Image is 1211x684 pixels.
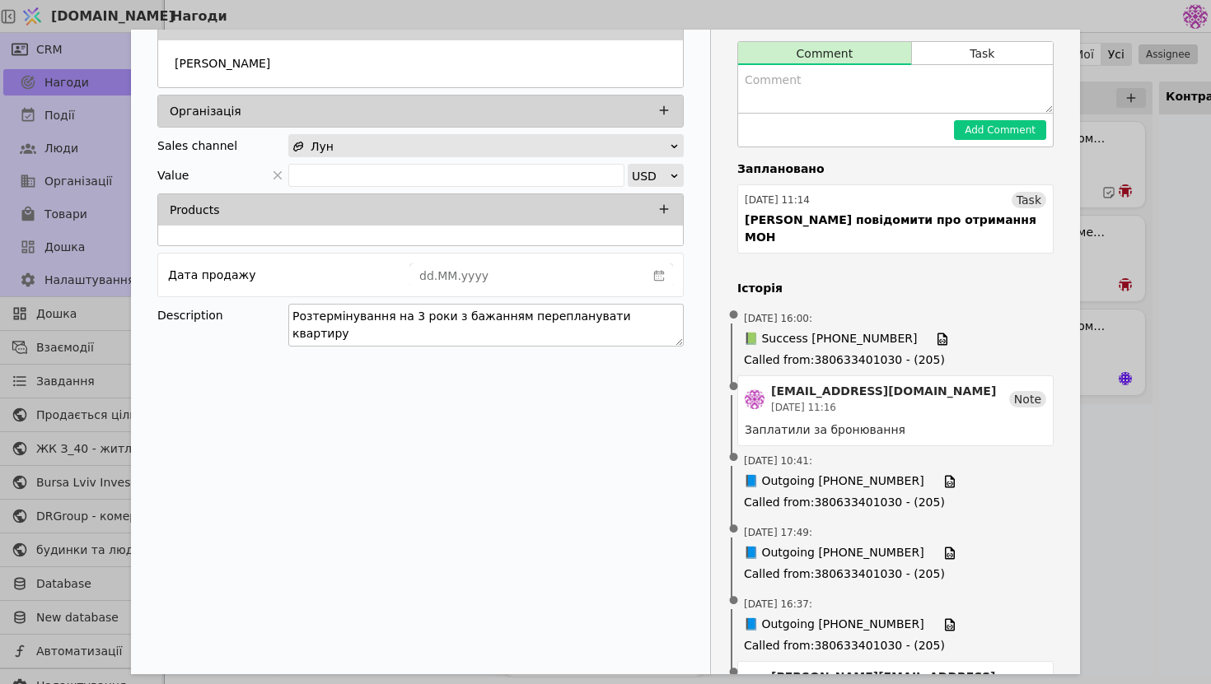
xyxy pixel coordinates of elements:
span: [DATE] 16:00 : [744,311,812,326]
p: [PERSON_NAME] [175,55,270,72]
div: Note [1009,391,1046,407]
div: [DATE] 11:14 [745,193,810,207]
span: • [726,580,742,622]
h4: Історія [737,280,1054,297]
div: Sales channel [157,134,237,157]
span: Called from : 380633401030 - (205) [744,565,1047,583]
span: 📘 Outgoing [PHONE_NUMBER] [744,544,924,562]
img: affiliate-program.svg [292,141,304,152]
h4: Заплановано [737,161,1054,178]
button: Task [912,42,1053,65]
div: [PERSON_NAME] повідомити про отримання МОН [745,212,1046,246]
span: Called from : 380633401030 - (205) [744,494,1047,511]
span: • [726,509,742,551]
div: Task [1012,192,1046,208]
span: • [726,295,742,337]
p: Організація [170,103,241,120]
input: dd.MM.yyyy [410,264,646,287]
svg: calender simple [653,270,665,282]
p: Products [170,202,219,219]
span: Called from : 380633401030 - (205) [744,351,1047,369]
button: Comment [738,42,911,65]
div: [EMAIL_ADDRESS][DOMAIN_NAME] [771,383,996,400]
span: • [726,437,742,479]
span: [DATE] 16:37 : [744,597,812,612]
div: Add Opportunity [131,30,1080,674]
img: de [745,389,764,409]
span: Value [157,164,189,187]
span: 📘 Outgoing [PHONE_NUMBER] [744,472,924,491]
div: Заплатили за бронювання [745,421,1046,439]
div: Description [157,304,288,327]
button: Add Comment [954,120,1046,140]
div: Дата продажу [168,263,255,286]
span: Called from : 380633401030 - (205) [744,637,1047,654]
span: 📗 Success [PHONE_NUMBER] [744,330,917,348]
div: [DATE] 11:16 [771,400,996,415]
div: USD [632,165,669,188]
span: • [726,366,742,408]
textarea: Розтермінування на 3 роки з бажанням перепланувати квартиру [288,304,684,347]
span: Лун [311,135,334,158]
span: 📘 Outgoing [PHONE_NUMBER] [744,616,924,634]
span: [DATE] 10:41 : [744,454,812,468]
span: [DATE] 17:49 : [744,525,812,540]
